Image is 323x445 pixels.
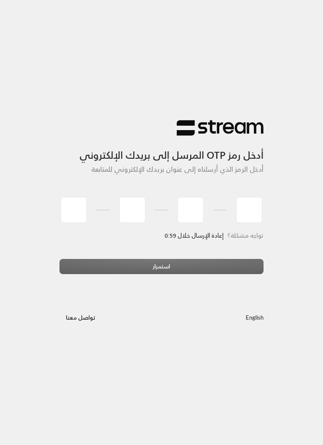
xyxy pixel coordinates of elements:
[165,230,224,241] span: إعادة الإرسال خلال 0:59
[59,313,102,323] a: تواصل معنا
[59,136,264,161] h3: أدخل رمز OTP المرسل إلى بريدك الإلكتروني
[59,311,102,326] button: تواصل معنا
[59,165,264,173] h5: أدخل الرمز الذي أرسلناه إلى عنوان بريدك الإلكتروني للمتابعة
[246,311,264,326] a: English
[177,120,264,137] img: Stream Logo
[227,230,264,241] span: تواجه مشكلة؟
